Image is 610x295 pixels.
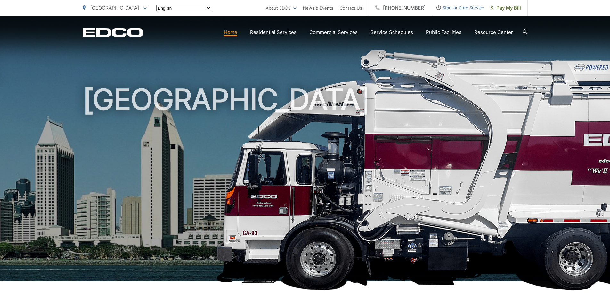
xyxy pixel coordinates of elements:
a: Public Facilities [426,29,461,36]
a: Residential Services [250,29,297,36]
a: Resource Center [474,29,513,36]
a: Service Schedules [370,29,413,36]
a: About EDCO [266,4,297,12]
a: News & Events [303,4,333,12]
a: Contact Us [340,4,362,12]
span: [GEOGRAPHIC_DATA] [90,5,139,11]
a: Commercial Services [309,29,358,36]
select: Select a language [156,5,211,11]
a: Home [224,29,237,36]
h1: [GEOGRAPHIC_DATA] [83,83,528,287]
span: Pay My Bill [491,4,521,12]
a: EDCD logo. Return to the homepage. [83,28,143,37]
